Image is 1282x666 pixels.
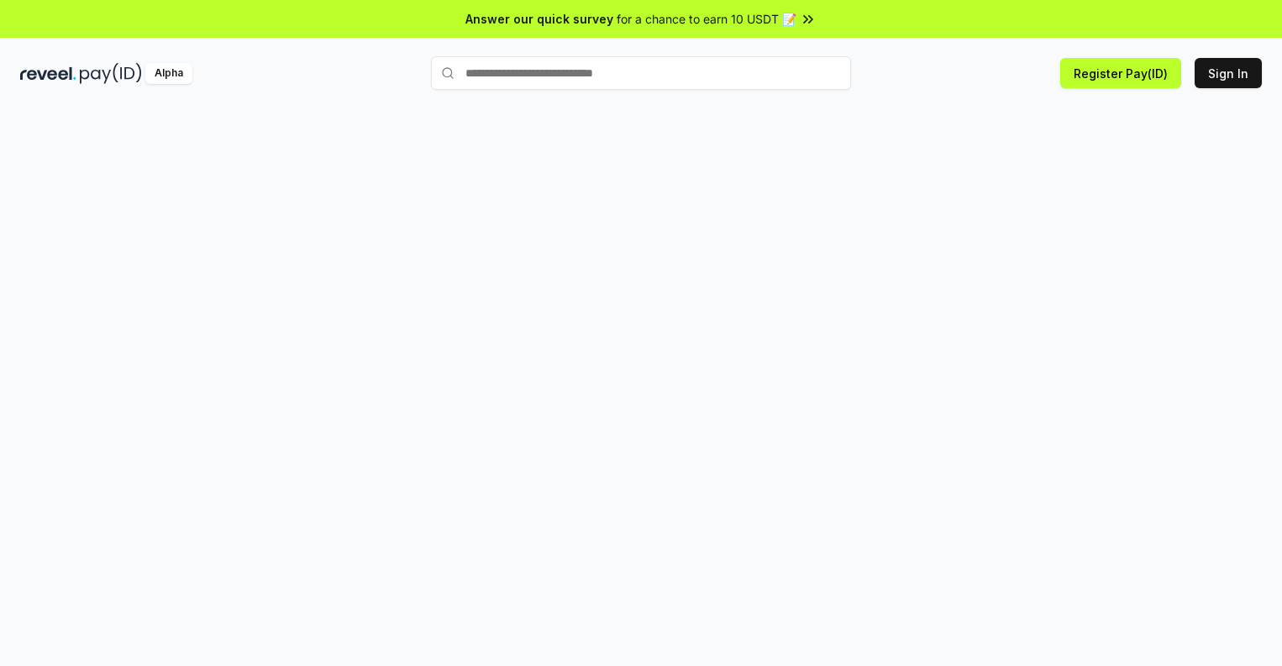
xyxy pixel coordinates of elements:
[1195,58,1262,88] button: Sign In
[465,10,613,28] span: Answer our quick survey
[145,63,192,84] div: Alpha
[1060,58,1181,88] button: Register Pay(ID)
[20,63,76,84] img: reveel_dark
[617,10,796,28] span: for a chance to earn 10 USDT 📝
[80,63,142,84] img: pay_id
